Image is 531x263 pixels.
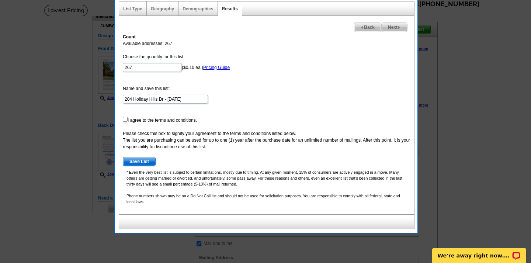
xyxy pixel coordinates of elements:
[203,65,230,70] a: Pricing Guide
[354,23,381,32] a: Back
[123,53,410,166] form: ($0.10 ea.) I agree to the terms and conditions.
[151,6,174,11] a: Geography
[123,34,136,39] strong: Count
[427,240,531,263] iframe: LiveChat chat widget
[398,26,401,29] img: button-next-arrow-gray.png
[123,157,155,166] span: Save List
[123,130,410,150] div: Please check this box to signify your agreement to the terms and conditions listed below. The lis...
[381,23,407,32] a: Next
[354,23,381,32] span: Back
[119,30,414,214] div: Available addresses: 267
[123,85,170,92] label: Name and save this list:
[222,6,238,11] a: Results
[123,157,156,166] button: Save List
[361,26,364,29] img: button-prev-arrow-gray.png
[123,193,410,205] p: Phone numbers shown may be on a Do Not Call list and should not be used for solicitation purposes...
[183,6,213,11] a: Demographics
[382,23,407,32] span: Next
[123,6,142,11] a: List Type
[123,169,410,187] p: * Even the very best list is subject to certain limitations, mostly due to timing. At any given m...
[123,53,184,60] label: Choose the quantity for this list:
